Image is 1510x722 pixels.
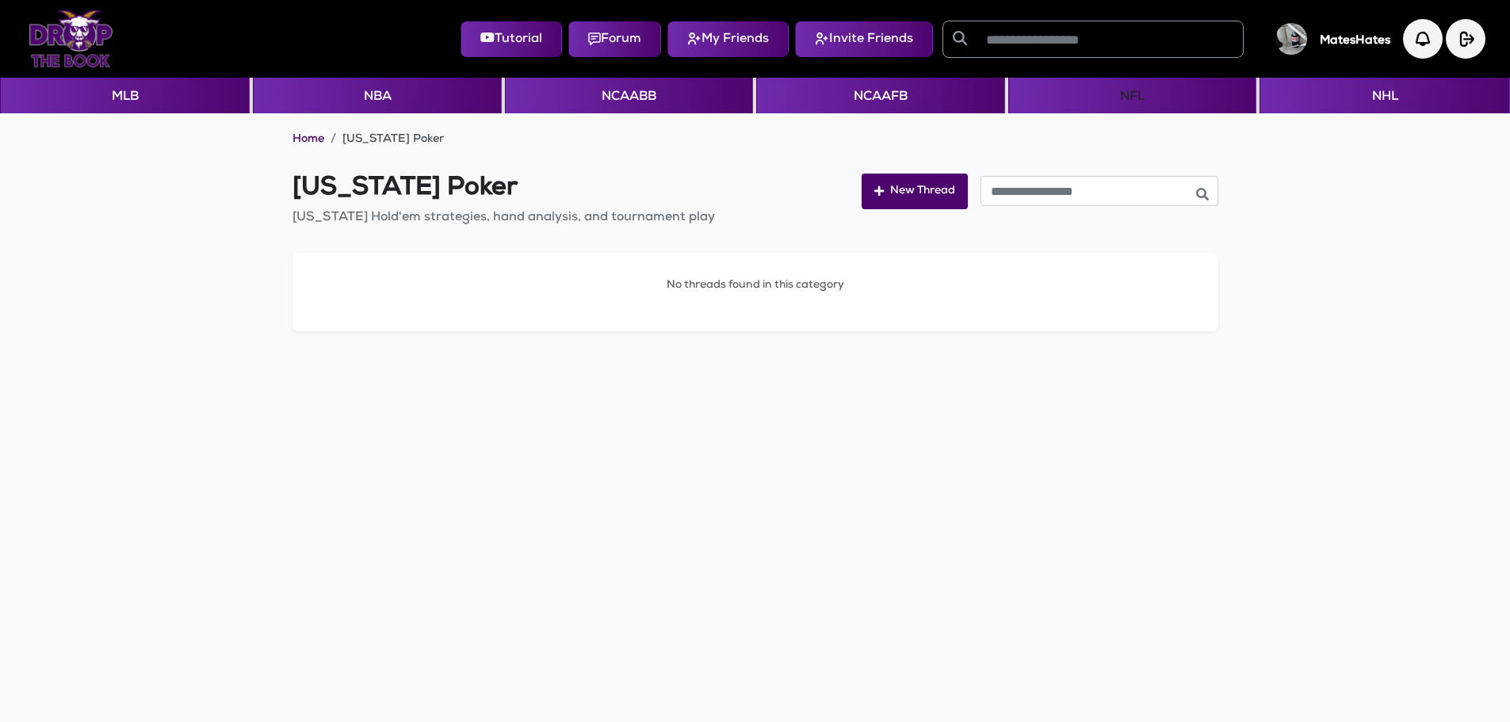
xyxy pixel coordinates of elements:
img: User [1275,23,1307,55]
button: Forum [568,21,661,57]
button: NCAAFB [756,78,1004,113]
img: Logo [29,10,113,67]
button: Tutorial [461,21,562,57]
h1: [US_STATE] Poker [292,174,715,204]
button: NCAABB [505,78,753,113]
button: My Friends [667,21,789,57]
button: NBA [253,78,501,113]
button: NHL [1260,78,1509,113]
button: NFL [1008,78,1256,113]
p: No threads found in this category [292,278,1218,293]
img: Notification [1403,19,1443,59]
a: Home [292,132,324,148]
li: [US_STATE] Poker [324,132,444,148]
button: New Thread [862,174,968,209]
p: [US_STATE] Hold'em strategies, hand analysis, and tournament play [292,210,715,227]
button: Invite Friends [795,21,933,57]
h5: MatesHates [1320,34,1390,48]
